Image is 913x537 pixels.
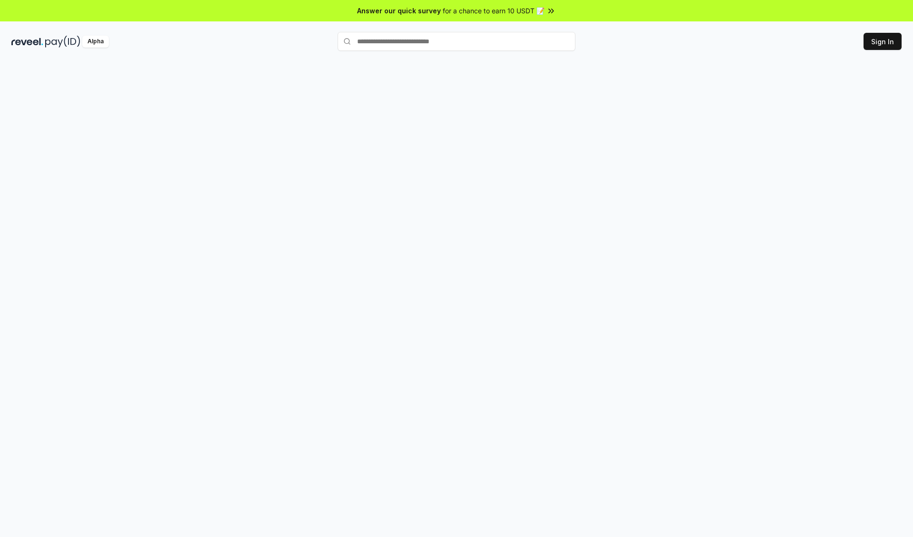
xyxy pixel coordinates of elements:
div: Alpha [82,36,109,48]
span: for a chance to earn 10 USDT 📝 [443,6,544,16]
img: pay_id [45,36,80,48]
button: Sign In [864,33,902,50]
span: Answer our quick survey [357,6,441,16]
img: reveel_dark [11,36,43,48]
